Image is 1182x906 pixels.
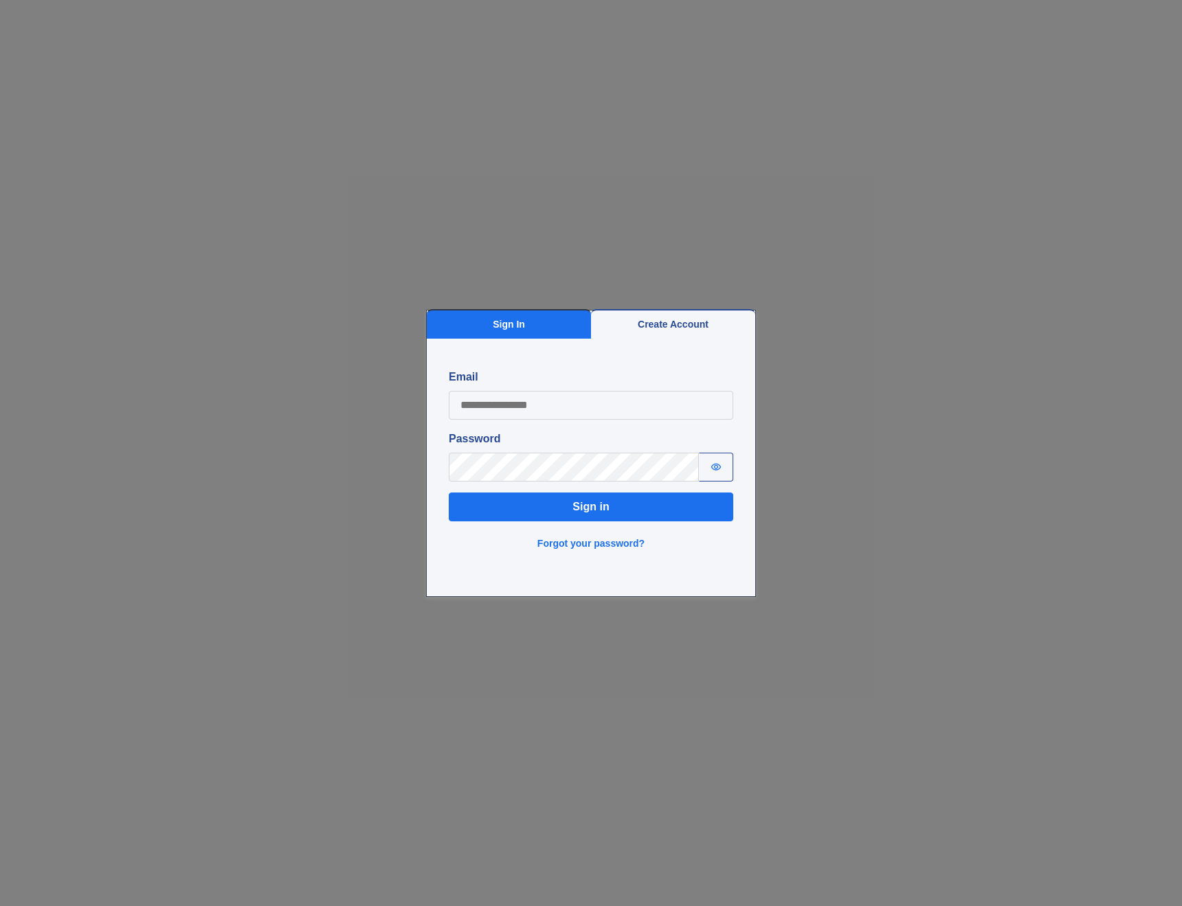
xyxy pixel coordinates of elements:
[529,532,653,555] button: Forgot your password?
[449,369,733,385] label: Email
[449,492,733,521] button: Sign in
[449,431,733,447] label: Password
[699,453,733,482] button: Show password
[591,309,755,339] button: Create Account
[427,309,591,339] button: Sign In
